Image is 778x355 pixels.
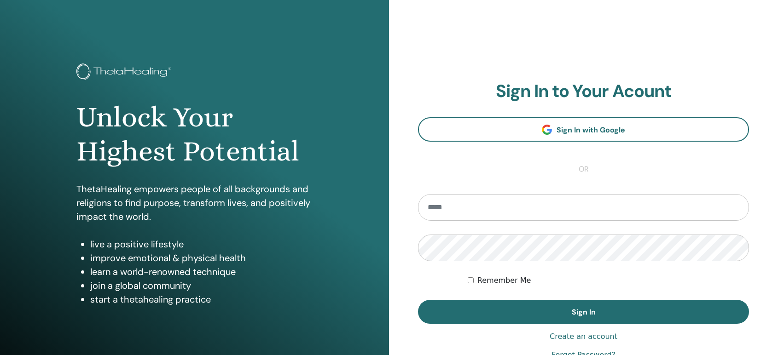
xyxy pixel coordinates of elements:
[418,300,749,324] button: Sign In
[90,251,313,265] li: improve emotional & physical health
[90,279,313,292] li: join a global community
[76,100,313,169] h1: Unlock Your Highest Potential
[477,275,531,286] label: Remember Me
[468,275,749,286] div: Keep me authenticated indefinitely or until I manually logout
[574,164,593,175] span: or
[572,307,596,317] span: Sign In
[90,265,313,279] li: learn a world-renowned technique
[557,125,625,135] span: Sign In with Google
[76,182,313,223] p: ThetaHealing empowers people of all backgrounds and religions to find purpose, transform lives, a...
[90,237,313,251] li: live a positive lifestyle
[550,331,617,342] a: Create an account
[90,292,313,306] li: start a thetahealing practice
[418,117,749,142] a: Sign In with Google
[418,81,749,102] h2: Sign In to Your Acount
